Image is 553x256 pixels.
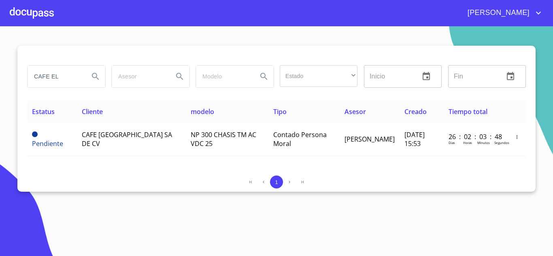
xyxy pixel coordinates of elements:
span: CAFE [GEOGRAPHIC_DATA] SA DE CV [82,130,172,148]
span: Asesor [345,107,366,116]
p: Minutos [477,140,490,145]
span: Contado Persona Moral [273,130,327,148]
span: NP 300 CHASIS TM AC VDC 25 [191,130,256,148]
p: Segundos [494,140,509,145]
button: account of current user [462,6,543,19]
button: Search [254,67,274,86]
span: Tiempo total [449,107,487,116]
button: Search [170,67,189,86]
button: 1 [270,176,283,188]
p: Horas [463,140,472,145]
span: Cliente [82,107,103,116]
p: Dias [449,140,455,145]
span: [PERSON_NAME] [345,135,395,144]
button: Search [86,67,105,86]
span: Pendiente [32,139,63,148]
span: modelo [191,107,214,116]
p: 26 : 02 : 03 : 48 [449,132,503,141]
span: Estatus [32,107,55,116]
span: [PERSON_NAME] [462,6,534,19]
input: search [28,66,83,87]
div: ​ [280,65,357,87]
span: 1 [275,179,278,185]
span: Tipo [273,107,287,116]
span: [DATE] 15:53 [404,130,425,148]
input: search [196,66,251,87]
span: Pendiente [32,131,38,137]
span: Creado [404,107,427,116]
input: search [112,66,167,87]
